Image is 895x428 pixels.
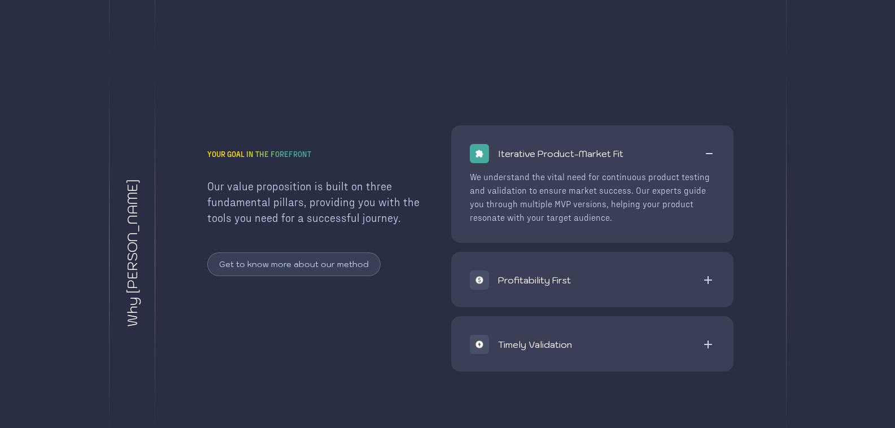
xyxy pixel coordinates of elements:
[706,150,713,157] img: puzzle icon
[207,178,433,225] div: Our value proposition is built on three fundamental pillars, providing you with the tools you nee...
[470,271,488,289] img: money icon
[701,338,715,351] img: fast icon
[470,335,488,353] img: fast icon
[701,273,715,287] img: money icon
[470,145,488,163] img: puzzle icon
[498,273,692,287] div: Profitability First
[207,148,316,160] h1: Your goal in the forefront
[123,180,141,327] div: Why [PERSON_NAME]
[498,338,692,351] div: Timely Validation
[470,170,715,224] div: We understand the vital need for continuous product testing and validation to ensure market succe...
[207,252,381,276] button: Get to know more about our method
[498,147,697,160] div: Iterative Product-Market Fit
